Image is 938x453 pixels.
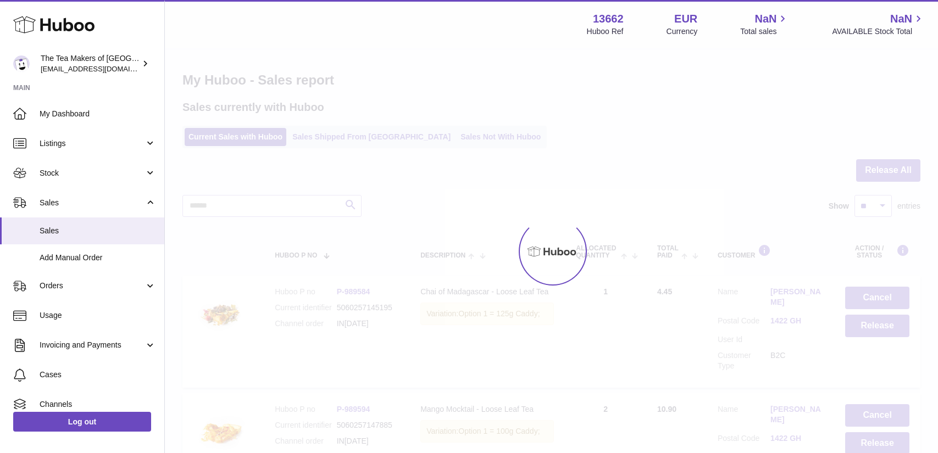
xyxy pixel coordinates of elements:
span: Total sales [740,26,789,37]
span: Channels [40,399,156,410]
span: [EMAIL_ADDRESS][DOMAIN_NAME] [41,64,162,73]
span: Stock [40,168,145,178]
span: Sales [40,226,156,236]
span: AVAILABLE Stock Total [832,26,925,37]
a: NaN AVAILABLE Stock Total [832,12,925,37]
strong: 13662 [593,12,624,26]
span: Add Manual Order [40,253,156,263]
span: NaN [754,12,776,26]
span: NaN [890,12,912,26]
a: Log out [13,412,151,432]
span: My Dashboard [40,109,156,119]
span: Invoicing and Payments [40,340,145,350]
div: Huboo Ref [587,26,624,37]
span: Sales [40,198,145,208]
a: NaN Total sales [740,12,789,37]
img: tea@theteamakers.co.uk [13,55,30,72]
strong: EUR [674,12,697,26]
div: The Tea Makers of [GEOGRAPHIC_DATA] [41,53,140,74]
span: Orders [40,281,145,291]
span: Listings [40,138,145,149]
div: Currency [667,26,698,37]
span: Usage [40,310,156,321]
span: Cases [40,370,156,380]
